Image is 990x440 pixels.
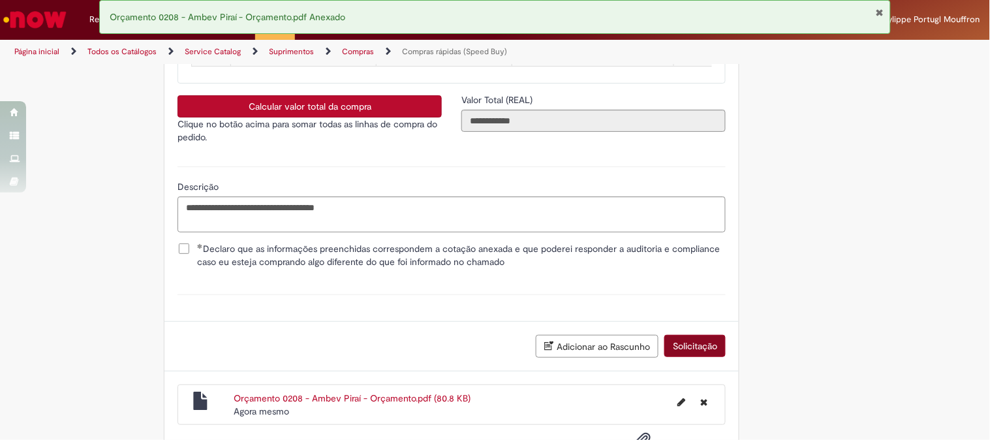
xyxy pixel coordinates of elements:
[178,118,442,144] p: Clique no botão acima para somar todas as linhas de compra do pedido.
[14,46,59,57] a: Página inicial
[875,7,884,18] button: Fechar Notificação
[89,13,135,26] span: Requisições
[670,392,693,413] button: Editar nome de arquivo Orçamento 0208 - Ambev Piraí - Orçamento.pdf
[461,93,535,106] label: Somente leitura - Valor Total (REAL)
[185,46,241,57] a: Service Catalog
[692,392,715,413] button: Excluir Orçamento 0208 - Ambev Piraí - Orçamento.pdf
[461,94,535,106] span: Somente leitura - Valor Total (REAL)
[536,335,658,358] button: Adicionar ao Rascunho
[234,405,289,417] span: Agora mesmo
[1,7,69,33] img: ServiceNow
[110,11,346,23] span: Orçamento 0208 - Ambev Piraí - Orçamento.pdf Anexado
[234,392,471,404] a: Orçamento 0208 - Ambev Piraí - Orçamento.pdf (80.8 KB)
[197,244,203,249] span: Obrigatório Preenchido
[664,335,726,357] button: Solicitação
[342,46,374,57] a: Compras
[178,95,442,118] button: Calcular valor total da compra
[87,46,157,57] a: Todos os Catálogos
[234,405,289,417] time: 30/09/2025 16:16:24
[10,40,650,64] ul: Trilhas de página
[178,196,726,232] textarea: Descrição
[269,46,314,57] a: Suprimentos
[878,14,980,25] span: Phylippe Portugl Mouffron
[461,110,726,132] input: Valor Total (REAL)
[197,242,726,268] span: Declaro que as informações preenchidas correspondem a cotação anexada e que poderei responder a a...
[402,46,507,57] a: Compras rápidas (Speed Buy)
[178,181,221,193] span: Descrição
